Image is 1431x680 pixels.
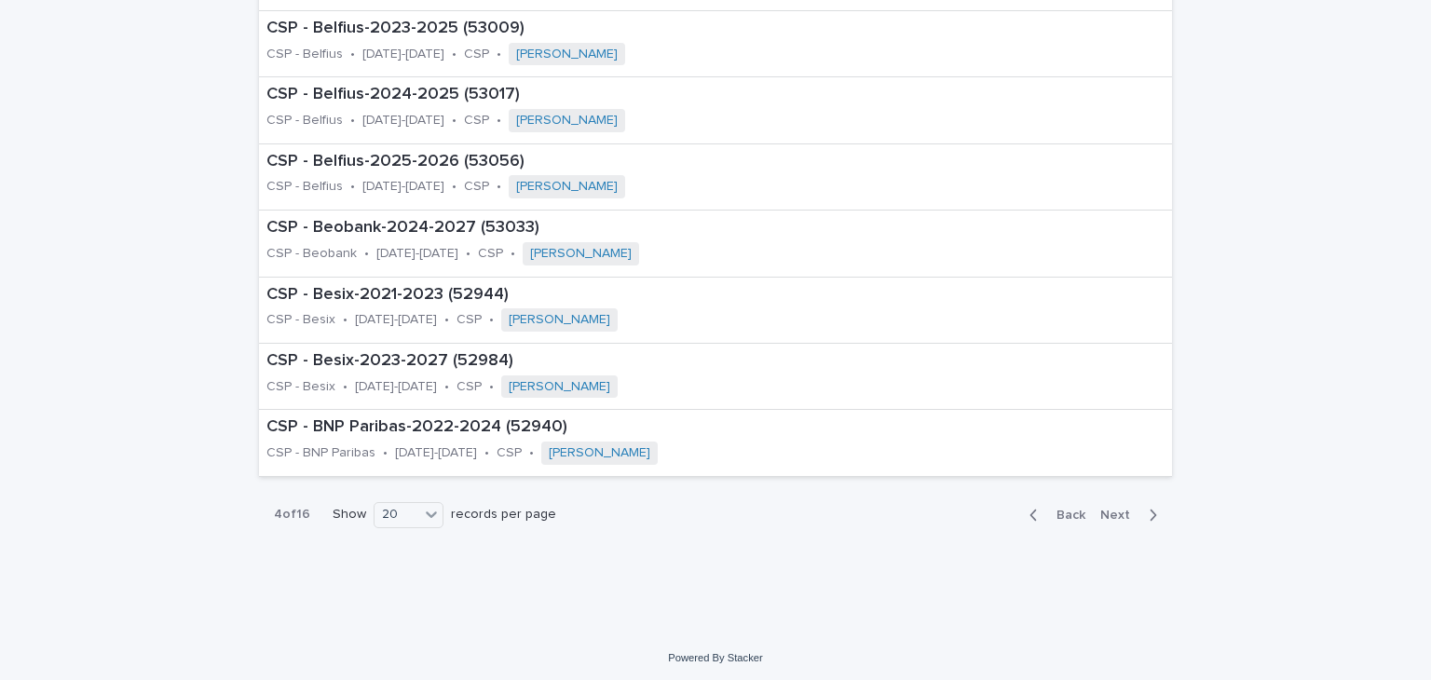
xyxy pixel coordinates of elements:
[259,144,1172,211] a: CSP - Belfius-2025-2026 (53056)CSP - Belfius•[DATE]-[DATE]•CSP•[PERSON_NAME]
[259,410,1172,476] a: CSP - BNP Paribas-2022-2024 (52940)CSP - BNP Paribas•[DATE]-[DATE]•CSP•[PERSON_NAME]
[266,113,343,129] p: CSP - Belfius
[266,179,343,195] p: CSP - Belfius
[1015,507,1093,524] button: Back
[549,445,650,461] a: [PERSON_NAME]
[364,246,369,262] p: •
[266,246,357,262] p: CSP - Beobank
[362,47,444,62] p: [DATE]-[DATE]
[1093,507,1172,524] button: Next
[452,47,457,62] p: •
[375,505,419,524] div: 20
[350,113,355,129] p: •
[464,113,489,129] p: CSP
[259,11,1172,77] a: CSP - Belfius-2023-2025 (53009)CSP - Belfius•[DATE]-[DATE]•CSP•[PERSON_NAME]
[355,312,437,328] p: [DATE]-[DATE]
[266,445,375,461] p: CSP - BNP Paribas
[497,179,501,195] p: •
[444,379,449,395] p: •
[343,379,348,395] p: •
[350,47,355,62] p: •
[362,113,444,129] p: [DATE]-[DATE]
[516,179,618,195] a: [PERSON_NAME]
[266,218,916,238] p: CSP - Beobank-2024-2027 (53033)
[333,507,366,523] p: Show
[266,152,887,172] p: CSP - Belfius-2025-2026 (53056)
[464,179,489,195] p: CSP
[489,379,494,395] p: •
[395,445,477,461] p: [DATE]-[DATE]
[529,445,534,461] p: •
[530,246,632,262] a: [PERSON_NAME]
[259,278,1172,344] a: CSP - Besix-2021-2023 (52944)CSP - Besix•[DATE]-[DATE]•CSP•[PERSON_NAME]
[266,312,335,328] p: CSP - Besix
[259,492,325,537] p: 4 of 16
[1100,509,1141,522] span: Next
[466,246,470,262] p: •
[516,47,618,62] a: [PERSON_NAME]
[266,85,882,105] p: CSP - Belfius-2024-2025 (53017)
[451,507,556,523] p: records per page
[511,246,515,262] p: •
[343,312,348,328] p: •
[383,445,388,461] p: •
[452,179,457,195] p: •
[266,47,343,62] p: CSP - Belfius
[457,312,482,328] p: CSP
[464,47,489,62] p: CSP
[489,312,494,328] p: •
[509,312,610,328] a: [PERSON_NAME]
[444,312,449,328] p: •
[266,379,335,395] p: CSP - Besix
[516,113,618,129] a: [PERSON_NAME]
[478,246,503,262] p: CSP
[497,47,501,62] p: •
[266,285,864,306] p: CSP - Besix-2021-2023 (52944)
[259,77,1172,143] a: CSP - Belfius-2024-2025 (53017)CSP - Belfius•[DATE]-[DATE]•CSP•[PERSON_NAME]
[259,344,1172,410] a: CSP - Besix-2023-2027 (52984)CSP - Besix•[DATE]-[DATE]•CSP•[PERSON_NAME]
[497,113,501,129] p: •
[362,179,444,195] p: [DATE]-[DATE]
[266,19,887,39] p: CSP - Belfius-2023-2025 (53009)
[457,379,482,395] p: CSP
[266,417,962,438] p: CSP - BNP Paribas-2022-2024 (52940)
[266,351,868,372] p: CSP - Besix-2023-2027 (52984)
[497,445,522,461] p: CSP
[484,445,489,461] p: •
[509,379,610,395] a: [PERSON_NAME]
[376,246,458,262] p: [DATE]-[DATE]
[259,211,1172,277] a: CSP - Beobank-2024-2027 (53033)CSP - Beobank•[DATE]-[DATE]•CSP•[PERSON_NAME]
[668,652,762,663] a: Powered By Stacker
[452,113,457,129] p: •
[355,379,437,395] p: [DATE]-[DATE]
[350,179,355,195] p: •
[1045,509,1085,522] span: Back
